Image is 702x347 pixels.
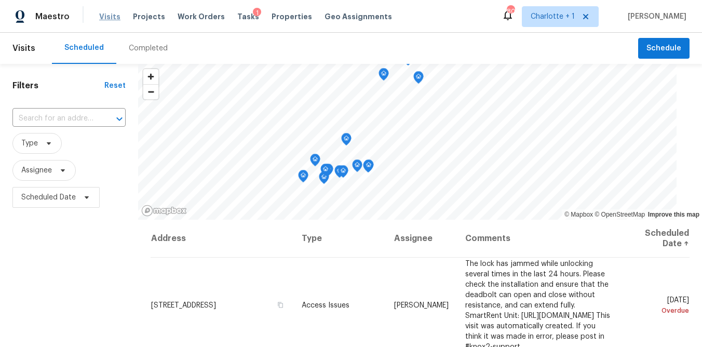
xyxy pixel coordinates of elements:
[141,205,187,217] a: Mapbox homepage
[648,211,699,218] a: Improve this map
[12,111,97,127] input: Search for an address...
[129,43,168,54] div: Completed
[21,138,38,149] span: Type
[363,159,374,176] div: Map marker
[143,69,158,84] button: Zoom in
[627,296,689,315] span: [DATE]
[638,38,690,59] button: Schedule
[138,64,677,220] canvas: Map
[564,211,593,218] a: Mapbox
[319,171,329,188] div: Map marker
[104,81,126,91] div: Reset
[310,154,320,170] div: Map marker
[334,165,345,181] div: Map marker
[531,11,575,22] span: Charlotte + 1
[507,6,514,17] div: 80
[133,11,165,22] span: Projects
[298,170,308,186] div: Map marker
[12,37,35,60] span: Visits
[646,42,681,55] span: Schedule
[112,112,127,126] button: Open
[64,43,104,53] div: Scheduled
[143,84,158,99] button: Zoom out
[341,133,352,149] div: Map marker
[338,165,348,181] div: Map marker
[386,220,457,258] th: Assignee
[272,11,312,22] span: Properties
[624,11,686,22] span: [PERSON_NAME]
[21,165,52,176] span: Assignee
[151,220,293,258] th: Address
[35,11,70,22] span: Maestro
[276,300,285,309] button: Copy Address
[413,71,424,87] div: Map marker
[151,301,216,309] span: [STREET_ADDRESS]
[253,8,261,18] div: 1
[143,85,158,99] span: Zoom out
[457,220,618,258] th: Comments
[618,220,690,258] th: Scheduled Date ↑
[99,11,120,22] span: Visits
[595,211,645,218] a: OpenStreetMap
[379,68,389,84] div: Map marker
[394,301,449,309] span: [PERSON_NAME]
[320,164,331,180] div: Map marker
[178,11,225,22] span: Work Orders
[21,192,76,203] span: Scheduled Date
[237,13,259,20] span: Tasks
[627,305,689,315] div: Overdue
[325,11,392,22] span: Geo Assignments
[293,220,385,258] th: Type
[302,301,349,309] span: Access Issues
[352,159,362,176] div: Map marker
[12,81,104,91] h1: Filters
